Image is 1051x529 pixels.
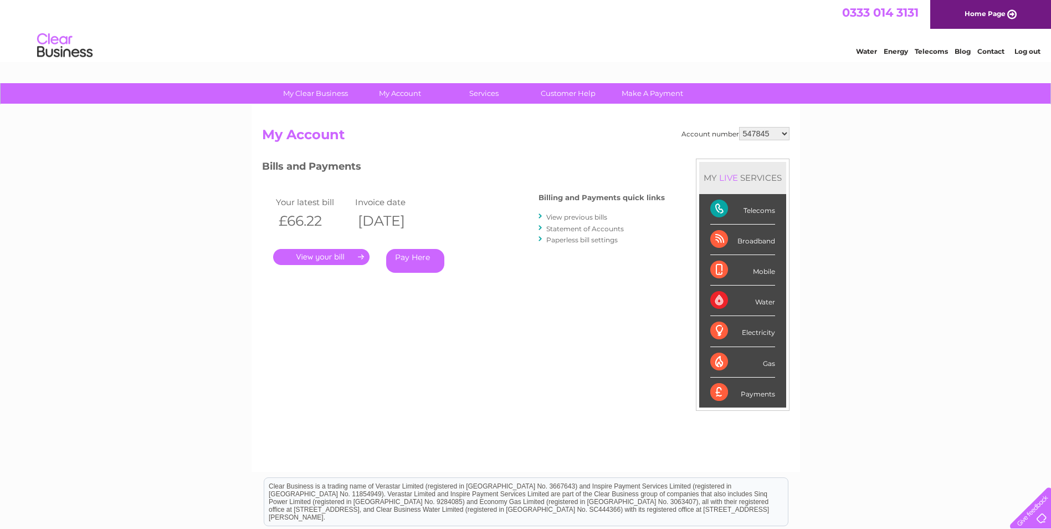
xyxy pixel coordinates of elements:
[273,210,353,232] th: £66.22
[546,225,624,233] a: Statement of Accounts
[273,249,370,265] a: .
[37,29,93,63] img: logo.png
[1014,47,1040,55] a: Log out
[270,83,361,104] a: My Clear Business
[717,172,740,183] div: LIVE
[681,127,789,140] div: Account number
[522,83,614,104] a: Customer Help
[699,162,786,194] div: MY SERVICES
[884,47,908,55] a: Energy
[386,249,444,273] a: Pay Here
[546,236,618,244] a: Paperless bill settings
[710,286,775,316] div: Water
[264,6,788,54] div: Clear Business is a trading name of Verastar Limited (registered in [GEOGRAPHIC_DATA] No. 3667643...
[352,210,432,232] th: [DATE]
[955,47,971,55] a: Blog
[856,47,877,55] a: Water
[710,347,775,378] div: Gas
[539,194,665,202] h4: Billing and Payments quick links
[915,47,948,55] a: Telecoms
[710,378,775,408] div: Payments
[710,225,775,255] div: Broadband
[262,159,665,178] h3: Bills and Payments
[710,255,775,286] div: Mobile
[842,6,919,19] a: 0333 014 3131
[710,316,775,347] div: Electricity
[977,47,1004,55] a: Contact
[438,83,530,104] a: Services
[273,195,353,210] td: Your latest bill
[546,213,607,221] a: View previous bills
[352,195,432,210] td: Invoice date
[262,127,789,148] h2: My Account
[710,194,775,225] div: Telecoms
[354,83,445,104] a: My Account
[607,83,698,104] a: Make A Payment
